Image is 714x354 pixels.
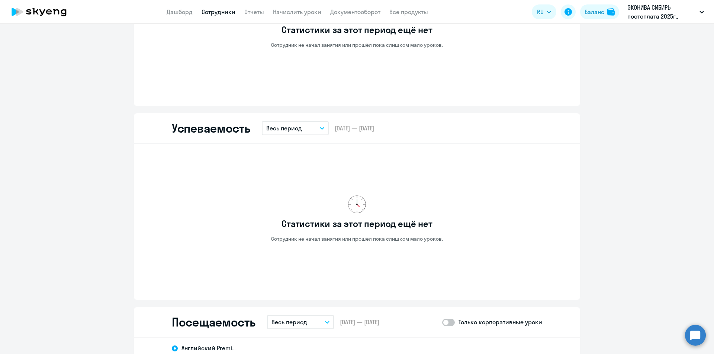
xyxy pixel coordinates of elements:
[244,8,264,16] a: Отчеты
[202,8,235,16] a: Сотрудники
[340,318,379,326] span: [DATE] — [DATE]
[607,8,615,16] img: balance
[172,121,250,136] h2: Успеваемость
[532,4,556,19] button: RU
[266,124,302,133] p: Весь период
[271,42,443,48] p: Сотрудник не начал занятия или прошёл пока слишком мало уроков.
[624,3,708,21] button: ЭКОНИВА СИБИРЬ постоплата 2025г., ЭКОНИВАСИБИРЬ, ООО
[271,236,443,242] p: Сотрудник не начал занятия или прошёл пока слишком мало уроков.
[262,121,329,135] button: Весь период
[282,24,432,36] h3: Статистики за этот период ещё нет
[537,7,544,16] span: RU
[282,218,432,230] h3: Статистики за этот период ещё нет
[181,344,237,352] span: Английский Premium
[273,8,321,16] a: Начислить уроки
[335,124,374,132] span: [DATE] — [DATE]
[459,318,542,327] p: Только корпоративные уроки
[389,8,428,16] a: Все продукты
[167,8,193,16] a: Дашборд
[271,318,307,327] p: Весь период
[267,315,334,329] button: Весь период
[585,7,604,16] div: Баланс
[348,195,366,213] img: no-data
[172,315,255,329] h2: Посещаемость
[330,8,380,16] a: Документооборот
[627,3,697,21] p: ЭКОНИВА СИБИРЬ постоплата 2025г., ЭКОНИВАСИБИРЬ, ООО
[580,4,619,19] button: Балансbalance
